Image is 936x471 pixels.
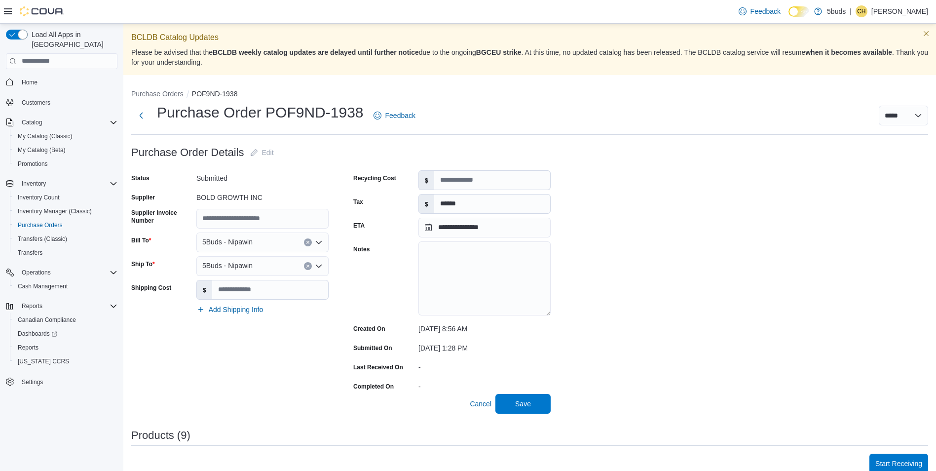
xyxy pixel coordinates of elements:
span: Cash Management [14,280,117,292]
label: Notes [353,245,370,253]
p: 5buds [827,5,846,17]
button: Clear input [304,238,312,246]
label: Supplier [131,194,155,201]
span: Load All Apps in [GEOGRAPHIC_DATA] [28,30,117,49]
button: Operations [18,267,55,278]
button: [US_STATE] CCRS [10,354,121,368]
button: Inventory Count [10,191,121,204]
button: Open list of options [315,238,323,246]
button: Open list of options [315,262,323,270]
h1: Purchase Order POF9ND-1938 [157,103,364,122]
span: My Catalog (Classic) [18,132,73,140]
button: Operations [2,266,121,279]
span: Canadian Compliance [14,314,117,326]
label: Created On [353,325,385,333]
div: - [418,379,551,391]
label: Supplier Invoice Number [131,209,192,225]
span: Settings [18,375,117,388]
span: Catalog [22,118,42,126]
span: Start Receiving [875,459,922,469]
label: Last Received On [353,363,403,371]
a: Transfers (Classic) [14,233,71,245]
button: Save [495,394,551,414]
label: $ [419,171,434,190]
button: Inventory [18,178,50,190]
label: $ [419,195,434,213]
strong: BGCEU strike [476,48,522,56]
button: Inventory [2,177,121,191]
span: Cash Management [18,282,68,290]
button: Canadian Compliance [10,313,121,327]
span: Operations [22,269,51,276]
button: POF9ND-1938 [192,90,238,98]
a: Cash Management [14,280,72,292]
span: Catalog [18,117,117,128]
h3: Products (9) [131,430,190,441]
div: [DATE] 8:56 AM [418,321,551,333]
p: | [850,5,852,17]
button: Catalog [2,116,121,129]
button: My Catalog (Beta) [10,143,121,157]
label: $ [197,280,212,299]
button: Reports [2,299,121,313]
label: Status [131,174,150,182]
span: Inventory Count [14,192,117,203]
a: Dashboards [14,328,61,340]
a: Canadian Compliance [14,314,80,326]
span: 5Buds - Nipawin [202,236,253,248]
span: 5Buds - Nipawin [202,260,253,272]
div: BOLD GROWTH INC [196,190,329,201]
div: [DATE] 1:28 PM [418,340,551,352]
a: Customers [18,97,54,109]
a: Promotions [14,158,52,170]
a: Inventory Count [14,192,64,203]
span: Promotions [18,160,48,168]
span: Settings [22,378,43,386]
a: Feedback [735,1,785,21]
span: Home [22,78,37,86]
span: Customers [22,99,50,107]
span: Purchase Orders [14,219,117,231]
button: Dismiss this callout [920,28,932,39]
button: Purchase Orders [131,90,184,98]
label: Ship To [131,260,155,268]
span: Add Shipping Info [209,305,263,314]
input: Dark Mode [788,6,809,17]
span: [US_STATE] CCRS [18,357,69,365]
h3: Purchase Order Details [131,147,244,158]
span: Washington CCRS [14,355,117,367]
a: My Catalog (Classic) [14,130,76,142]
button: Transfers (Classic) [10,232,121,246]
button: Transfers [10,246,121,260]
span: Inventory Manager (Classic) [18,207,92,215]
button: Purchase Orders [10,218,121,232]
strong: BCLDB weekly catalog updates are delayed until further notice [213,48,419,56]
a: Purchase Orders [14,219,67,231]
nav: An example of EuiBreadcrumbs [131,89,928,101]
a: Inventory Manager (Classic) [14,205,96,217]
label: Shipping Cost [131,284,171,292]
span: Transfers (Classic) [14,233,117,245]
span: Reports [22,302,42,310]
a: Home [18,77,41,88]
a: Feedback [370,106,419,125]
label: ETA [353,222,365,230]
button: Clear input [304,262,312,270]
a: [US_STATE] CCRS [14,355,73,367]
span: Canadian Compliance [18,316,76,324]
a: Reports [14,342,42,353]
span: Inventory Manager (Classic) [14,205,117,217]
span: Save [515,399,531,409]
label: Tax [353,198,363,206]
label: Bill To [131,236,151,244]
span: Reports [14,342,117,353]
span: Operations [18,267,117,278]
span: Cancel [470,399,491,409]
label: Recycling Cost [353,174,396,182]
span: Feedback [750,6,781,16]
button: Add Shipping Info [193,300,267,319]
button: My Catalog (Classic) [10,129,121,143]
img: Cova [20,6,64,16]
span: Transfers [14,247,117,259]
span: Purchase Orders [18,221,63,229]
